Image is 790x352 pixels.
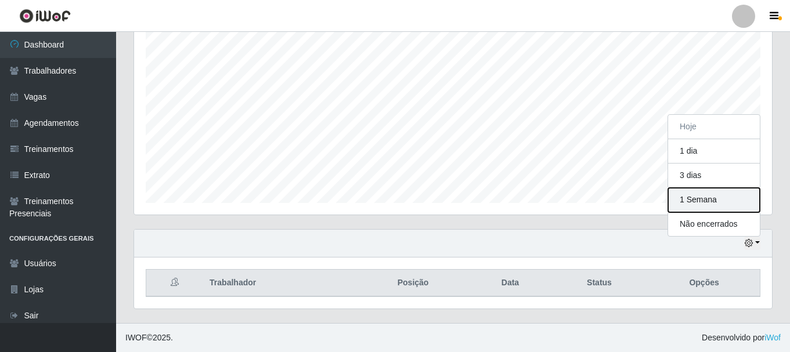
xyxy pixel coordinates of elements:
th: Opções [648,270,760,297]
th: Posição [356,270,470,297]
span: Desenvolvido por [702,332,781,344]
button: 1 Semana [668,188,760,212]
img: CoreUI Logo [19,9,71,23]
button: Não encerrados [668,212,760,236]
th: Trabalhador [203,270,356,297]
button: 1 dia [668,139,760,164]
span: IWOF [125,333,147,342]
button: 3 dias [668,164,760,188]
a: iWof [764,333,781,342]
span: © 2025 . [125,332,173,344]
button: Hoje [668,115,760,139]
th: Status [550,270,648,297]
th: Data [470,270,550,297]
